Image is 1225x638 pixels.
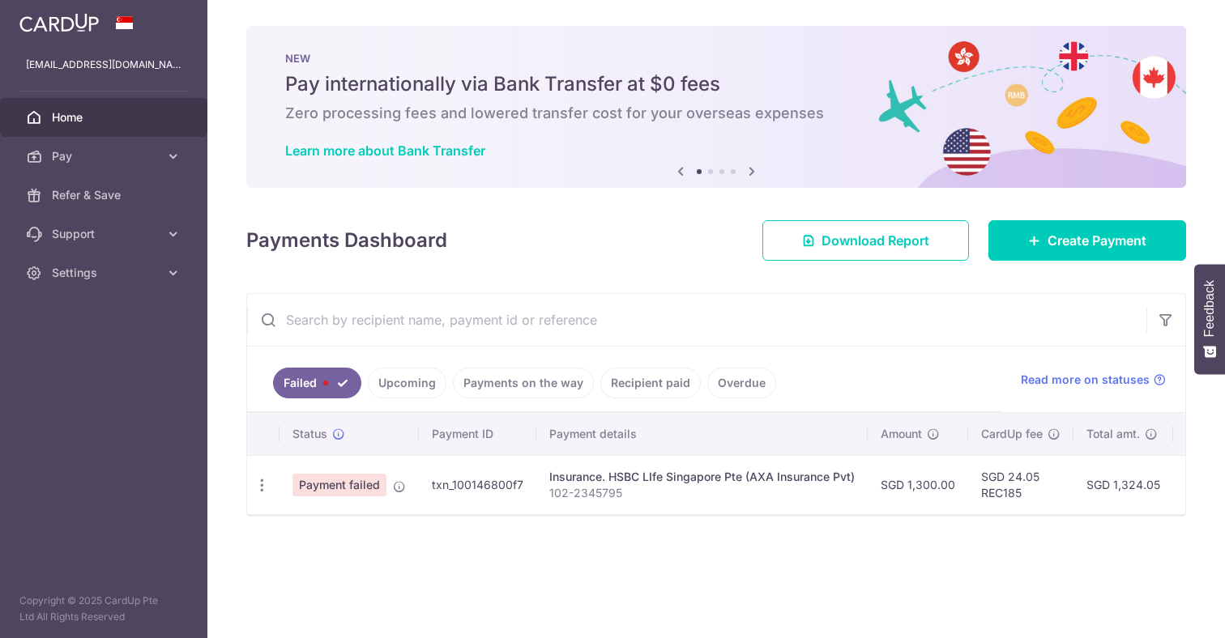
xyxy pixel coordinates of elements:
[762,220,969,261] a: Download Report
[707,368,776,398] a: Overdue
[968,455,1073,514] td: SGD 24.05 REC185
[419,455,536,514] td: txn_100146800f7
[1021,372,1166,388] a: Read more on statuses
[549,469,855,485] div: Insurance. HSBC LIfe Singapore Pte (AXA Insurance Pvt)
[285,104,1147,123] h6: Zero processing fees and lowered transfer cost for your overseas expenses
[285,142,485,159] a: Learn more about Bank Transfer
[52,187,159,203] span: Refer & Save
[419,413,536,455] th: Payment ID
[26,57,181,73] p: [EMAIL_ADDRESS][DOMAIN_NAME]
[273,368,361,398] a: Failed
[246,226,447,255] h4: Payments Dashboard
[52,226,159,242] span: Support
[536,413,868,455] th: Payment details
[1194,264,1225,374] button: Feedback - Show survey
[1021,372,1150,388] span: Read more on statuses
[1086,426,1140,442] span: Total amt.
[868,455,968,514] td: SGD 1,300.00
[600,368,701,398] a: Recipient paid
[1048,231,1146,250] span: Create Payment
[19,13,99,32] img: CardUp
[52,109,159,125] span: Home
[549,485,855,501] p: 102-2345795
[292,474,386,496] span: Payment failed
[292,426,327,442] span: Status
[881,426,922,442] span: Amount
[285,71,1147,97] h5: Pay internationally via Bank Transfer at $0 fees
[52,265,159,281] span: Settings
[1073,455,1173,514] td: SGD 1,324.05
[1202,280,1217,337] span: Feedback
[822,231,929,250] span: Download Report
[285,52,1147,65] p: NEW
[368,368,446,398] a: Upcoming
[52,148,159,164] span: Pay
[988,220,1186,261] a: Create Payment
[453,368,594,398] a: Payments on the way
[247,294,1146,346] input: Search by recipient name, payment id or reference
[981,426,1043,442] span: CardUp fee
[246,26,1186,188] img: Bank transfer banner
